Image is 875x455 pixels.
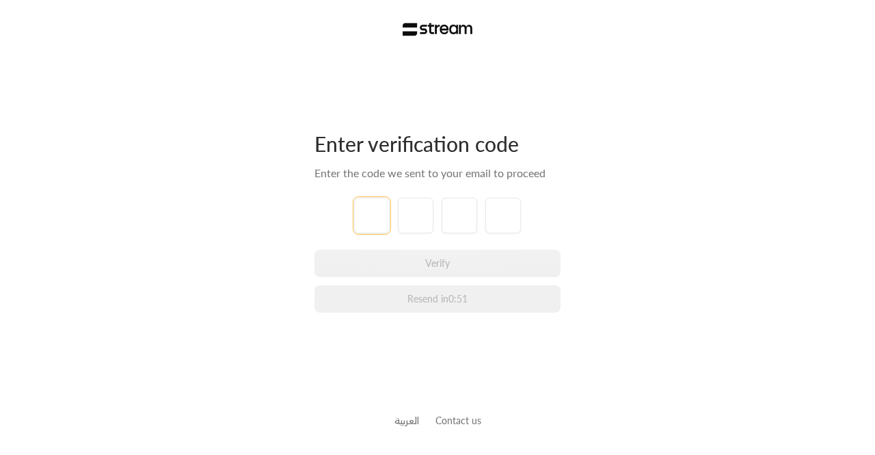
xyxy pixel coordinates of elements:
button: Contact us [435,413,481,428]
img: Stream Logo [403,23,473,36]
div: Enter verification code [314,131,561,157]
div: Enter the code we sent to your email to proceed [314,165,561,181]
a: العربية [394,408,419,433]
a: Contact us [435,415,481,426]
